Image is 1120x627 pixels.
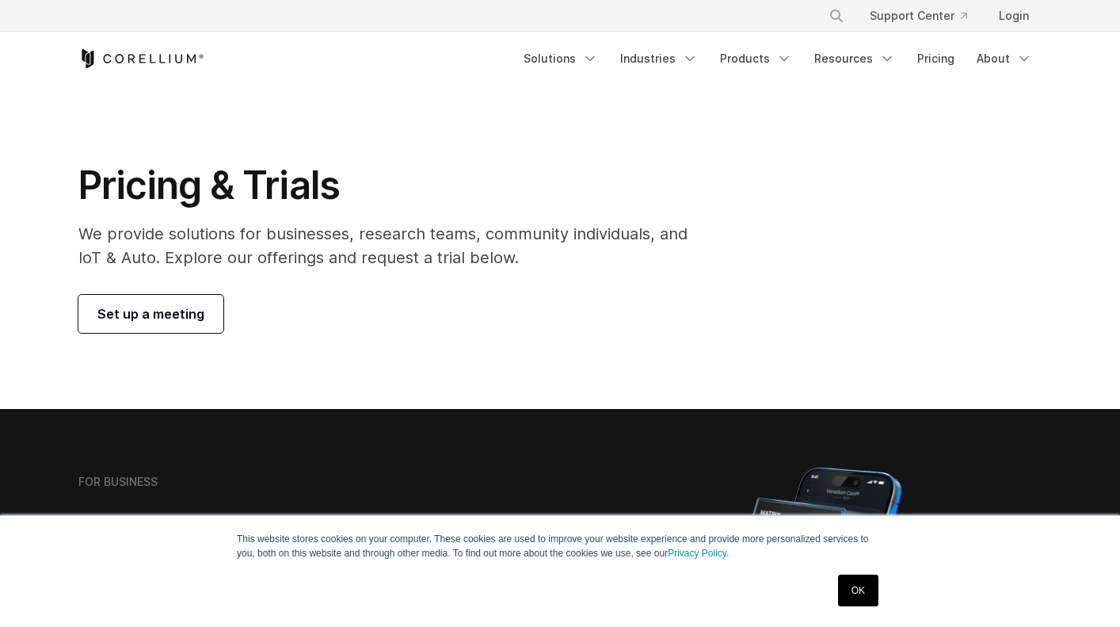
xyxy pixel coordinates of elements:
[78,510,484,546] h2: Corellium Viper
[78,162,710,209] h1: Pricing & Trials
[822,2,851,30] button: Search
[78,295,223,333] a: Set up a meeting
[97,304,204,323] span: Set up a meeting
[78,222,710,270] p: We provide solutions for businesses, research teams, community individuals, and IoT & Auto. Explo...
[805,44,905,73] a: Resources
[668,548,729,559] a: Privacy Policy.
[857,2,980,30] a: Support Center
[514,44,608,73] a: Solutions
[967,44,1042,73] a: About
[237,532,883,560] p: This website stores cookies on your computer. These cookies are used to improve your website expe...
[710,44,802,73] a: Products
[810,2,1042,30] div: Navigation Menu
[986,2,1042,30] a: Login
[78,49,204,68] a: Corellium Home
[514,44,1042,73] div: Navigation Menu
[908,44,964,73] a: Pricing
[838,575,878,606] a: OK
[78,475,158,489] h6: FOR BUSINESS
[611,44,707,73] a: Industries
